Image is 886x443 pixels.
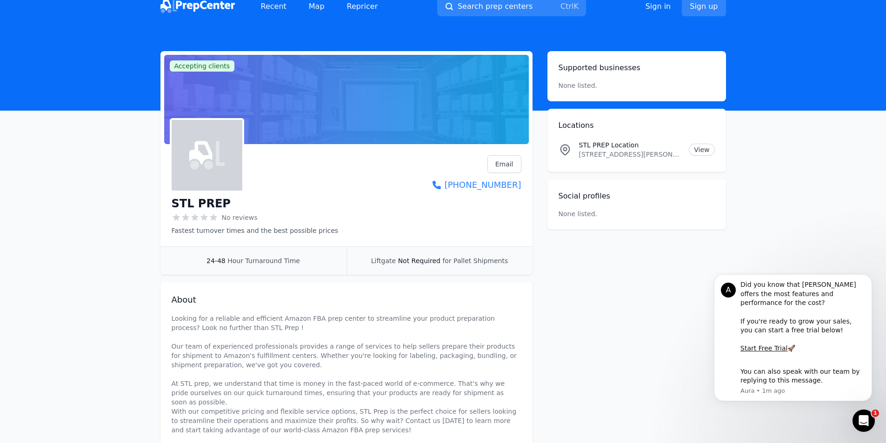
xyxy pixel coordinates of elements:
span: Search prep centers [458,1,533,12]
h2: Social profiles [559,191,715,202]
h2: Supported businesses [559,62,715,73]
a: Email [487,155,521,173]
kbd: K [573,2,579,11]
span: Not Required [398,257,440,264]
span: Hour Turnaround Time [227,257,300,264]
a: View [689,144,714,156]
p: [STREET_ADDRESS][PERSON_NAME][US_STATE] [579,150,682,159]
span: 24-48 [207,257,226,264]
iframe: Intercom live chat [853,410,875,432]
h1: STL PREP [172,196,231,211]
iframe: Intercom notifications message [700,272,886,436]
span: Accepting clients [170,60,235,72]
p: None listed. [559,209,598,218]
p: Fastest turnover times and the best possible prices [172,226,339,235]
span: 1 [872,410,879,417]
span: Liftgate [371,257,396,264]
p: None listed. [559,81,598,90]
img: STL PREP [189,138,225,173]
span: No reviews [222,213,258,222]
p: STL PREP Location [579,140,682,150]
p: Looking for a reliable and efficient Amazon FBA prep center to streamline your product preparatio... [172,314,521,435]
a: [PHONE_NUMBER] [433,179,521,192]
kbd: Ctrl [560,2,573,11]
h2: About [172,293,521,306]
span: for Pallet Shipments [442,257,508,264]
a: Sign in [646,1,671,12]
h2: Locations [559,120,715,131]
